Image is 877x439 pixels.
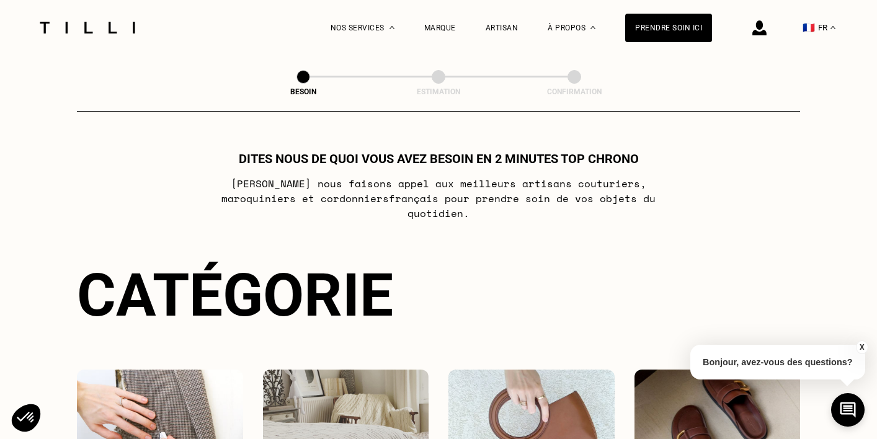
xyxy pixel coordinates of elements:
[77,260,800,330] div: Catégorie
[486,24,519,32] a: Artisan
[241,87,365,96] div: Besoin
[752,20,767,35] img: icône connexion
[376,87,501,96] div: Estimation
[803,22,815,33] span: 🇫🇷
[390,26,394,29] img: Menu déroulant
[855,340,868,354] button: X
[35,22,140,33] img: Logo du service de couturière Tilli
[625,14,712,42] a: Prendre soin ici
[424,24,456,32] a: Marque
[830,26,835,29] img: menu déroulant
[512,87,636,96] div: Confirmation
[590,26,595,29] img: Menu déroulant à propos
[690,345,865,379] p: Bonjour, avez-vous des questions?
[239,151,639,166] h1: Dites nous de quoi vous avez besoin en 2 minutes top chrono
[193,176,685,221] p: [PERSON_NAME] nous faisons appel aux meilleurs artisans couturiers , maroquiniers et cordonniers ...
